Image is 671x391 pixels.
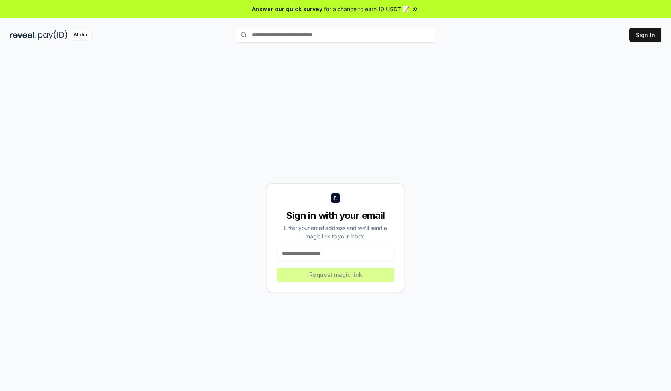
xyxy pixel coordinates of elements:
[252,5,322,13] span: Answer our quick survey
[277,224,394,240] div: Enter your email address and we’ll send a magic link to your inbox.
[38,30,67,40] img: pay_id
[69,30,91,40] div: Alpha
[10,30,36,40] img: reveel_dark
[629,28,661,42] button: Sign In
[331,193,340,203] img: logo_small
[324,5,409,13] span: for a chance to earn 10 USDT 📝
[277,209,394,222] div: Sign in with your email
